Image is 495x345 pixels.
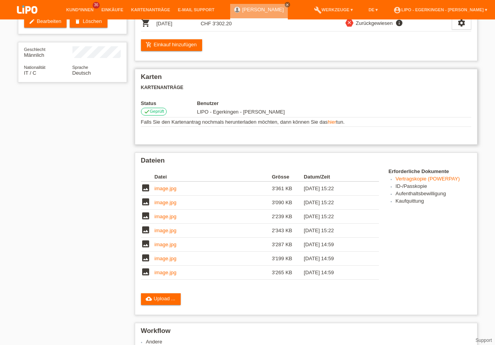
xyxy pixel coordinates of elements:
a: image.jpg [155,186,176,191]
a: image.jpg [155,214,176,219]
span: Geprüft [150,109,164,114]
i: image [141,183,150,193]
span: Deutsch [72,70,91,76]
td: 3'287 KB [272,238,304,252]
i: account_circle [393,6,401,14]
li: Andere [146,339,471,345]
th: Status [141,100,197,106]
i: settings [457,19,466,27]
a: Kartenanträge [127,7,174,12]
span: Nationalität [24,65,46,70]
a: editBearbeiten [24,16,67,28]
span: 36 [93,2,100,9]
td: [DATE] 14:59 [304,252,368,266]
a: account_circleLIPO - Egerkingen - [PERSON_NAME] ▾ [389,7,491,12]
th: Benutzer [197,100,329,106]
td: [DATE] [157,16,201,32]
div: Zurückgewiesen [354,19,393,27]
h2: Dateien [141,157,471,168]
i: edit [29,18,35,25]
td: [DATE] 15:22 [304,196,368,210]
td: 2'343 KB [272,224,304,238]
a: add_shopping_cartEinkauf hinzufügen [141,39,203,51]
i: info [395,19,404,27]
a: cloud_uploadUpload ... [141,293,181,305]
i: close [347,20,352,25]
li: ID-/Passkopie [396,183,471,191]
i: image [141,267,150,277]
h2: Karten [141,73,471,85]
a: Einkäufe [97,7,127,12]
i: add_shopping_cart [146,42,152,48]
li: Aufenthaltsbewilligung [396,191,471,198]
li: Kaufquittung [396,198,471,205]
a: [PERSON_NAME] [242,7,284,12]
span: Geschlecht [24,47,46,52]
a: image.jpg [155,200,176,205]
i: delete [74,18,81,25]
td: [DATE] 15:22 [304,182,368,196]
i: close [285,3,289,7]
i: image [141,225,150,235]
th: Datum/Zeit [304,172,368,182]
a: hier [328,119,336,125]
a: close [285,2,290,7]
td: 3'265 KB [272,266,304,280]
i: image [141,239,150,249]
a: image.jpg [155,242,176,247]
span: 07.10.2025 [197,109,285,115]
a: DE ▾ [365,7,382,12]
h2: Workflow [141,327,471,339]
span: Sprache [72,65,88,70]
a: Kund*innen [62,7,97,12]
a: image.jpg [155,270,176,275]
i: cloud_upload [146,296,152,302]
i: image [141,197,150,207]
th: Grösse [272,172,304,182]
td: [DATE] 14:59 [304,266,368,280]
i: check [144,109,150,115]
i: POSP00028428 [141,18,150,28]
td: 3'199 KB [272,252,304,266]
td: [DATE] 15:22 [304,210,368,224]
td: 3'361 KB [272,182,304,196]
td: 2'239 KB [272,210,304,224]
a: Support [476,338,492,343]
a: deleteLöschen [70,16,107,28]
a: E-Mail Support [174,7,218,12]
a: buildWerkzeuge ▾ [310,7,357,12]
i: image [141,211,150,221]
td: CHF 3'302.20 [201,16,245,32]
a: image.jpg [155,228,176,233]
td: Falls Sie den Kartenantrag nochmals herunterladen möchten, dann können Sie das tun. [141,117,471,127]
a: Vertragskopie (POWERPAY) [396,176,460,182]
span: Italien / C / 30.07.2015 [24,70,37,76]
h3: Kartenanträge [141,85,471,91]
th: Datei [155,172,272,182]
div: Männlich [24,46,72,58]
td: [DATE] 15:22 [304,224,368,238]
h4: Erforderliche Dokumente [389,168,471,174]
a: image.jpg [155,256,176,261]
td: 3'090 KB [272,196,304,210]
td: [DATE] 14:59 [304,238,368,252]
a: LIPO pay [8,16,47,22]
i: image [141,253,150,263]
i: build [314,6,322,14]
